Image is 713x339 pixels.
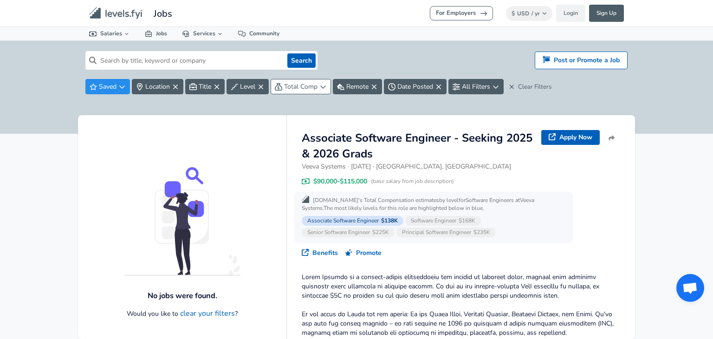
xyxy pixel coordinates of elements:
[145,82,170,91] span: Location
[132,79,183,94] button: Location
[148,290,217,301] h3: No jobs were found.
[676,274,704,302] div: Open chat
[85,79,130,94] button: Saved
[180,308,235,319] button: clear your filters
[371,177,454,185] span: (base salary from job description)
[78,4,635,23] nav: primary
[333,79,382,94] button: Remote
[302,177,620,186] div: $90,000 - $115,000
[240,82,255,91] span: Level
[462,82,490,91] span: All Filters
[97,51,284,70] input: Search by title, keyword or company
[231,27,287,40] a: Community
[127,308,238,319] p: Would you like to ?
[302,196,309,203] img: svg+xml;base64,PHN2ZyB3aWR0aD0iMTYiIGhlaWdodD0iMTYiIGZpbGw9Im5vbmUiIHhtbG5zPSJodHRwOi8vd3d3LnczLm...
[532,10,540,17] span: / yr
[430,6,493,20] a: For Employers
[345,248,382,258] a: Promote
[346,82,369,91] span: Remote
[302,196,565,212] p: [DOMAIN_NAME]'s Total Compensation estimates by level for Software Engineer s at Veeva Systems . ...
[541,130,600,145] a: Apply Now
[175,27,231,40] a: Services
[137,27,175,40] a: Jobs
[154,6,172,21] span: Jobs
[82,27,137,40] a: Salaries
[381,217,398,224] span: $138K
[384,79,447,94] button: Date Posted
[448,79,504,94] button: All Filters
[512,10,515,17] span: $
[227,79,269,94] button: Level
[459,217,475,224] span: $168K
[603,130,620,147] button: Share
[372,228,389,236] span: $225K
[124,167,240,275] img: svg+xml;base64,PHN2ZyB4bWxucz0iaHR0cDovL3d3dy53My5vcmcvMjAwMC9zdmciIHdpZHRoPSI1NTIuODEwMjMiIGhlaW...
[517,10,529,17] span: USD
[506,79,555,95] button: Clear Filters
[302,248,338,258] a: Benefits
[99,82,117,91] span: Saved
[405,216,481,226] a: Software Engineer $168K
[302,130,538,162] h1: Associate Software Engineer - Seeking 2025 & 2026 Grads
[271,79,331,94] button: Total Comp
[302,228,395,237] a: Senior Software Engineer $225K
[287,53,316,68] button: Search
[397,82,433,91] span: Date Posted
[535,52,628,69] a: Post or Promote a Job
[302,216,403,226] a: Associate Software Engineer $138K
[396,228,496,237] a: Principal Software Engineer $235K
[556,5,585,22] a: Login
[185,79,225,94] button: Title
[302,162,620,171] p: Veeva Systems · [DATE] · [GEOGRAPHIC_DATA], [GEOGRAPHIC_DATA]
[284,82,318,91] span: Total Comp
[199,82,211,91] span: Title
[506,6,553,21] button: $USD/ yr
[473,228,490,236] span: $235K
[589,5,624,22] a: Sign Up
